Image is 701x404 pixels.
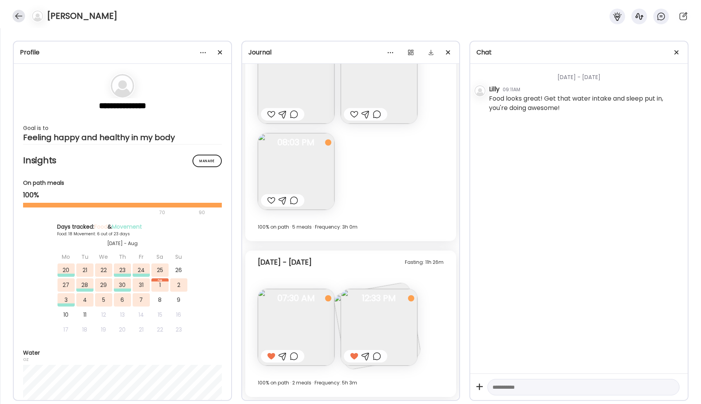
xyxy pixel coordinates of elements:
div: [DATE] - Aug [57,240,188,247]
div: 12 [95,308,112,321]
div: 11 [76,308,93,321]
h4: [PERSON_NAME] [47,10,117,22]
img: bg-avatar-default.svg [475,85,485,96]
div: 18 [76,323,93,336]
div: Sa [151,250,169,263]
div: Fr [133,250,150,263]
div: 20 [58,263,75,277]
div: 27 [58,278,75,292]
div: 25 [151,263,169,277]
div: Manage [192,155,222,167]
div: Fasting: 11h 26m [405,258,444,267]
div: Journal [248,48,453,57]
div: 100% on path · 2 meals · Frequency: 5h 3m [258,378,444,388]
div: Feeling happy and healthy in my body [23,133,222,142]
div: [DATE] - [DATE] [258,258,312,267]
div: Su [170,250,187,263]
div: 22 [151,323,169,336]
div: 7 [133,293,150,307]
img: images%2FTWbYycbN6VXame8qbTiqIxs9Hvy2%2F34c5vc1vRDy5HjsrYC1e%2F3qAKVLGlFcasGjo8pbdx_240 [258,47,334,124]
div: Th [114,250,131,263]
div: Days tracked: & [57,223,188,231]
span: 07:30 AM [258,295,334,302]
h2: Insights [23,155,222,166]
div: 29 [95,278,112,292]
div: Chat [476,48,681,57]
div: 3 [58,293,75,307]
div: 22 [95,263,112,277]
div: 30 [114,278,131,292]
div: 23 [170,323,187,336]
div: 14 [133,308,150,321]
div: 9 [170,293,187,307]
span: 12:33 PM [341,295,417,302]
div: 5 [95,293,112,307]
span: 08:03 PM [258,139,334,146]
div: 70 [23,208,196,217]
div: 100% on path · 5 meals · Frequency: 3h 0m [258,222,444,232]
div: 1 [151,278,169,292]
div: 23 [114,263,131,277]
div: 21 [76,263,93,277]
div: 21 [133,323,150,336]
div: Lilly [489,85,500,94]
div: On path meals [23,179,222,187]
div: 16 [170,308,187,321]
div: 20 [114,323,131,336]
div: 2 [170,278,187,292]
div: 15 [151,308,169,321]
div: Profile [20,48,225,57]
div: 09:11AM [503,86,520,93]
div: Water [23,349,222,357]
div: [DATE] - [DATE] [489,64,681,85]
div: 4 [76,293,93,307]
div: 28 [76,278,93,292]
div: 24 [133,263,150,277]
div: 100% [23,190,222,200]
span: Food [94,223,108,231]
div: 19 [95,323,112,336]
img: images%2FTWbYycbN6VXame8qbTiqIxs9Hvy2%2FEASFNHR1r4rUuAZfW0Xo%2F3rDmHeXhkMfKLYnbomkE_240 [258,289,334,366]
img: images%2FTWbYycbN6VXame8qbTiqIxs9Hvy2%2FCngMM09Az3SEXRJvVWwU%2F9I7vNY92JtoeTEEUl0tF_240 [341,47,417,124]
div: 17 [58,323,75,336]
div: 26 [170,263,187,277]
img: images%2FTWbYycbN6VXame8qbTiqIxs9Hvy2%2F9uM9f3aBRQebUfPYxgk1%2FRd8w5K5SsF2IkUxPuRQ3_240 [258,133,334,210]
div: 13 [114,308,131,321]
div: 10 [58,308,75,321]
div: Goal is to [23,123,222,133]
div: oz [23,357,222,362]
div: Aug [151,278,169,281]
div: 31 [133,278,150,292]
div: Mo [58,250,75,263]
div: Food looks great! Get that water intake and sleep put in, you're doing awesome! [489,94,681,113]
div: We [95,250,112,263]
div: 8 [151,293,169,307]
div: 90 [198,208,206,217]
div: Food: 18 Movement: 6 out of 23 days [57,231,188,237]
img: bg-avatar-default.svg [111,74,134,97]
span: Movement [112,223,142,231]
img: images%2FTWbYycbN6VXame8qbTiqIxs9Hvy2%2Fcyo45gyaliHYvX3l0eA9%2FZRSquqmUk3zqQ64AMIDI_240 [341,289,417,366]
div: 6 [114,293,131,307]
img: bg-avatar-default.svg [32,11,43,22]
div: Tu [76,250,93,263]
